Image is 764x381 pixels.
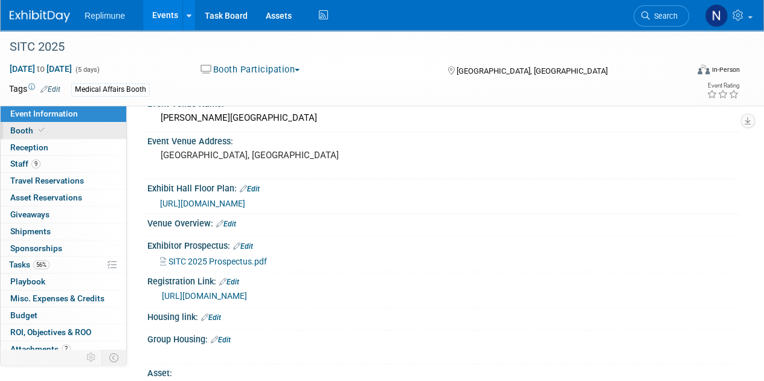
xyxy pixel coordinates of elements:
[634,5,689,27] a: Search
[147,272,740,288] div: Registration Link:
[10,344,71,354] span: Attachments
[1,223,126,240] a: Shipments
[1,274,126,290] a: Playbook
[81,350,102,365] td: Personalize Event Tab Strip
[705,4,728,27] img: Nicole Schaeffner
[1,290,126,307] a: Misc. Expenses & Credits
[1,123,126,139] a: Booth
[5,36,678,58] div: SITC 2025
[1,240,126,257] a: Sponsorships
[147,308,740,324] div: Housing link:
[85,11,125,21] span: Replimune
[10,10,70,22] img: ExhibitDay
[233,242,253,251] a: Edit
[156,109,731,127] div: [PERSON_NAME][GEOGRAPHIC_DATA]
[219,278,239,286] a: Edit
[147,132,740,147] div: Event Venue Address:
[1,190,126,206] a: Asset Reservations
[160,257,267,266] a: SITC 2025 Prospectus.pdf
[40,85,60,94] a: Edit
[71,83,150,96] div: Medical Affairs Booth
[9,260,50,269] span: Tasks
[216,220,236,228] a: Edit
[10,159,40,168] span: Staff
[10,210,50,219] span: Giveaways
[650,11,678,21] span: Search
[10,176,84,185] span: Travel Reservations
[10,193,82,202] span: Asset Reservations
[74,66,100,74] span: (5 days)
[240,185,260,193] a: Edit
[707,83,739,89] div: Event Rating
[10,327,91,337] span: ROI, Objectives & ROO
[147,179,740,195] div: Exhibit Hall Floor Plan:
[147,237,740,252] div: Exhibitor Prospectus:
[160,199,245,208] a: [URL][DOMAIN_NAME]
[147,214,740,230] div: Venue Overview:
[1,307,126,324] a: Budget
[633,63,740,81] div: Event Format
[62,344,71,353] span: 2
[10,109,78,118] span: Event Information
[201,313,221,322] a: Edit
[196,63,304,76] button: Booth Participation
[33,260,50,269] span: 56%
[1,106,126,122] a: Event Information
[10,277,45,286] span: Playbook
[698,65,710,74] img: Format-Inperson.png
[169,257,267,266] span: SITC 2025 Prospectus.pdf
[161,150,381,161] pre: [GEOGRAPHIC_DATA], [GEOGRAPHIC_DATA]
[31,159,40,168] span: 9
[1,139,126,156] a: Reception
[10,226,51,236] span: Shipments
[211,336,231,344] a: Edit
[711,65,740,74] div: In-Person
[10,142,48,152] span: Reception
[102,350,127,365] td: Toggle Event Tabs
[10,243,62,253] span: Sponsorships
[35,64,47,74] span: to
[10,293,104,303] span: Misc. Expenses & Credits
[9,63,72,74] span: [DATE] [DATE]
[162,291,247,301] a: [URL][DOMAIN_NAME]
[147,330,740,346] div: Group Housing:
[1,156,126,172] a: Staff9
[1,257,126,273] a: Tasks56%
[1,324,126,341] a: ROI, Objectives & ROO
[147,364,740,379] div: Asset:
[39,127,45,133] i: Booth reservation complete
[9,83,60,97] td: Tags
[1,341,126,357] a: Attachments2
[1,173,126,189] a: Travel Reservations
[10,310,37,320] span: Budget
[456,66,607,75] span: [GEOGRAPHIC_DATA], [GEOGRAPHIC_DATA]
[1,207,126,223] a: Giveaways
[10,126,47,135] span: Booth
